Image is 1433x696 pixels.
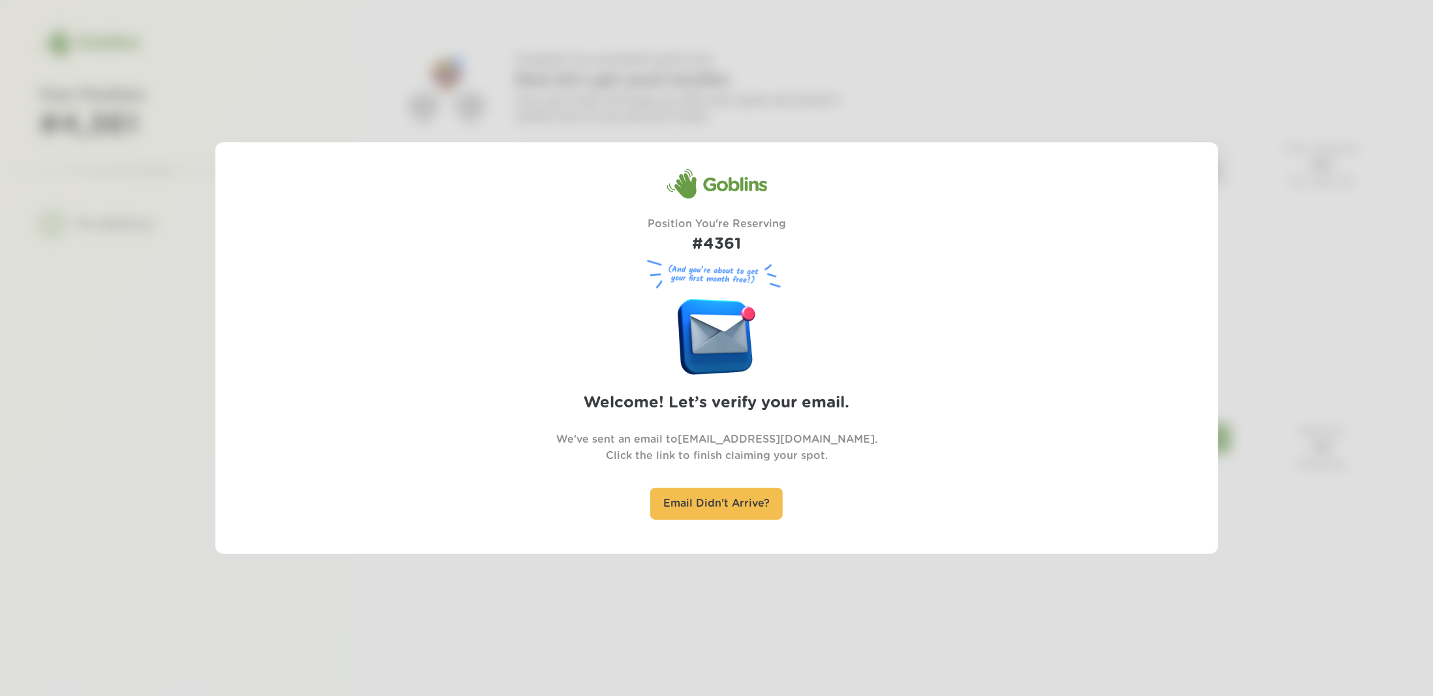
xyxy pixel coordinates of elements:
h1: #4361 [648,232,786,257]
div: Email Didn't Arrive? [650,488,783,520]
div: Position You're Reserving [648,216,786,257]
figure: (And you’re about to get your first month free!) [642,257,792,293]
h2: Welcome! Let’s verify your email. [584,391,849,415]
p: We've sent an email to [EMAIL_ADDRESS][DOMAIN_NAME] . Click the link to finish claiming your spot. [556,432,877,464]
div: Goblins [667,168,767,200]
